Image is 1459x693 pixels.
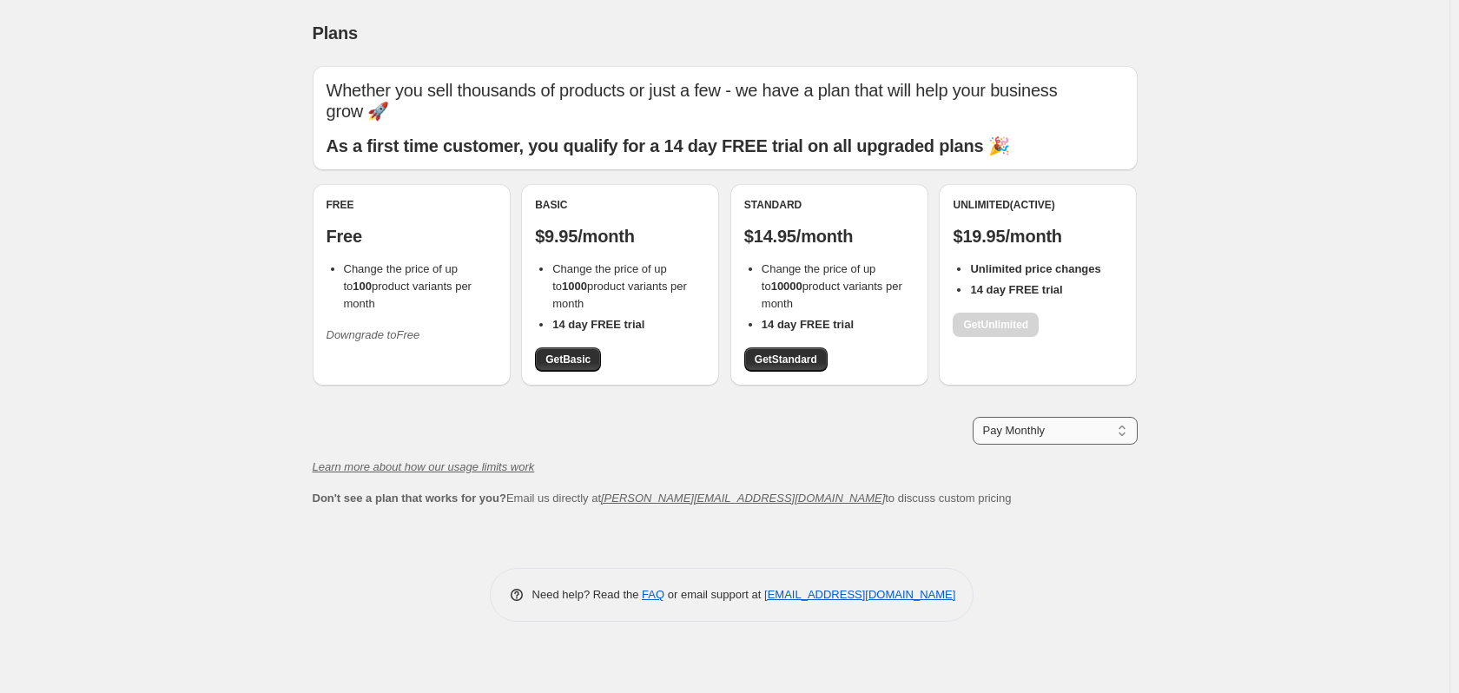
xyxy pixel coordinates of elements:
p: Whether you sell thousands of products or just a few - we have a plan that will help your busines... [327,80,1124,122]
p: $14.95/month [744,226,914,247]
button: Downgrade toFree [316,321,431,349]
a: Learn more about how our usage limits work [313,460,535,473]
p: Free [327,226,497,247]
a: [PERSON_NAME][EMAIL_ADDRESS][DOMAIN_NAME] [601,492,885,505]
b: As a first time customer, you qualify for a 14 day FREE trial on all upgraded plans 🎉 [327,136,1010,155]
i: Downgrade to Free [327,328,420,341]
b: Unlimited price changes [970,262,1100,275]
p: $9.95/month [535,226,705,247]
a: GetStandard [744,347,828,372]
b: 1000 [562,280,587,293]
div: Free [327,198,497,212]
b: 14 day FREE trial [552,318,644,331]
b: 10000 [771,280,802,293]
div: Standard [744,198,914,212]
span: or email support at [664,588,764,601]
span: Plans [313,23,358,43]
span: Change the price of up to product variants per month [344,262,472,310]
a: FAQ [642,588,664,601]
div: Basic [535,198,705,212]
b: Don't see a plan that works for you? [313,492,506,505]
span: Change the price of up to product variants per month [552,262,687,310]
b: 100 [353,280,372,293]
span: Get Standard [755,353,817,366]
b: 14 day FREE trial [970,283,1062,296]
div: Unlimited (Active) [953,198,1123,212]
span: Email us directly at to discuss custom pricing [313,492,1012,505]
a: GetBasic [535,347,601,372]
span: Need help? Read the [532,588,643,601]
span: Change the price of up to product variants per month [762,262,902,310]
p: $19.95/month [953,226,1123,247]
span: Get Basic [545,353,591,366]
a: [EMAIL_ADDRESS][DOMAIN_NAME] [764,588,955,601]
b: 14 day FREE trial [762,318,854,331]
